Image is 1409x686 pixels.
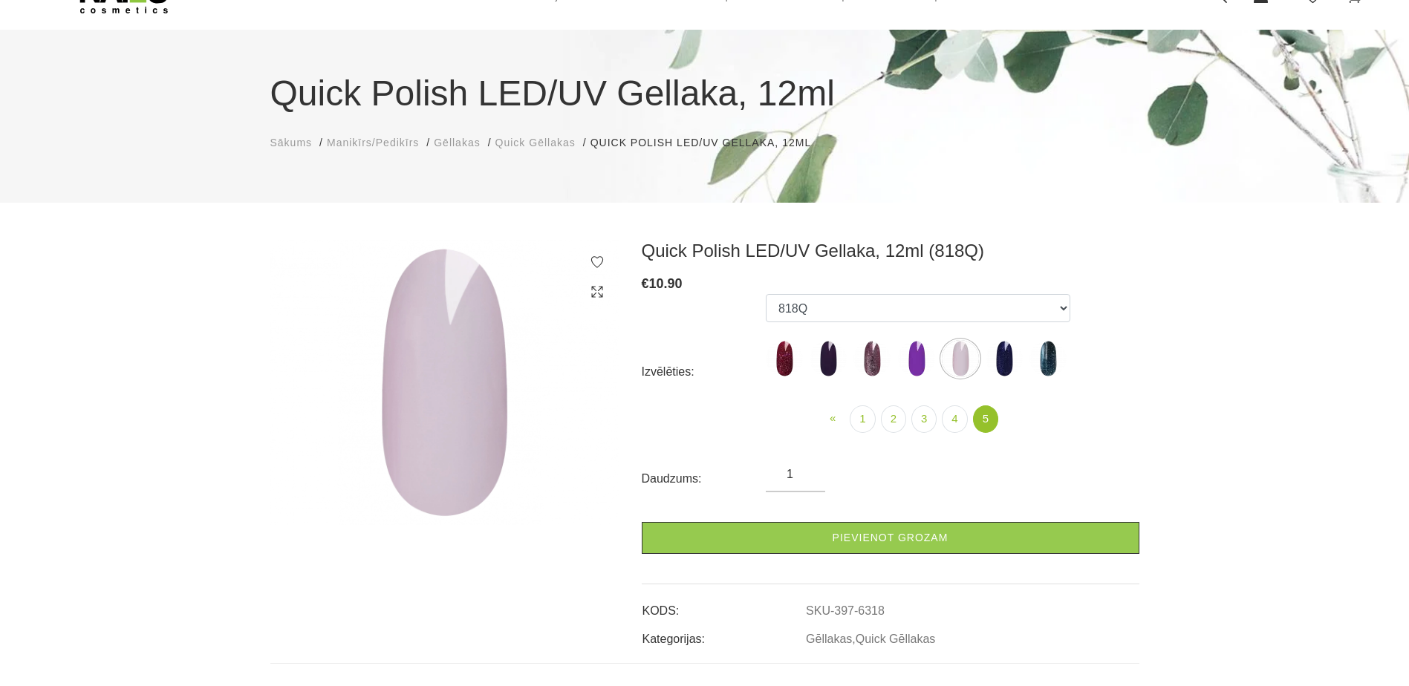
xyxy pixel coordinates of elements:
[821,405,845,431] a: Previous
[856,633,936,646] a: Quick Gēllakas
[898,340,935,377] img: ...
[806,633,852,646] a: Gēllakas
[850,405,875,433] a: 1
[270,240,619,525] img: Quick Polish LED/UV Gellaka, 12ml
[881,405,906,433] a: 2
[810,340,847,377] img: ...
[642,240,1139,262] h3: Quick Polish LED/UV Gellaka, 12ml (818Q)
[270,135,313,151] a: Sākums
[327,135,419,151] a: Manikīrs/Pedikīrs
[911,405,937,433] a: 3
[642,360,767,384] div: Izvēlēties:
[830,411,836,424] span: «
[642,620,806,648] td: Kategorijas:
[805,620,1139,648] td: ,
[327,137,419,148] span: Manikīrs/Pedikīrs
[495,137,576,148] span: Quick Gēllakas
[642,467,767,491] div: Daudzums:
[973,405,998,433] a: 5
[270,137,313,148] span: Sākums
[434,137,480,148] span: Gēllakas
[642,522,1139,554] a: Pievienot grozam
[642,592,806,620] td: KODS:
[766,405,1070,433] nav: product-offer-list
[590,135,826,151] li: Quick Polish LED/UV Gellaka, 12ml
[649,276,683,291] span: 10.90
[986,340,1023,377] img: ...
[642,276,649,291] span: €
[942,405,967,433] a: 4
[806,604,885,618] a: SKU-397-6318
[766,340,803,377] img: ...
[1029,340,1067,377] img: ...
[942,340,979,377] img: ...
[434,135,480,151] a: Gēllakas
[270,67,1139,120] h1: Quick Polish LED/UV Gellaka, 12ml
[495,135,576,151] a: Quick Gēllakas
[853,340,891,377] img: ...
